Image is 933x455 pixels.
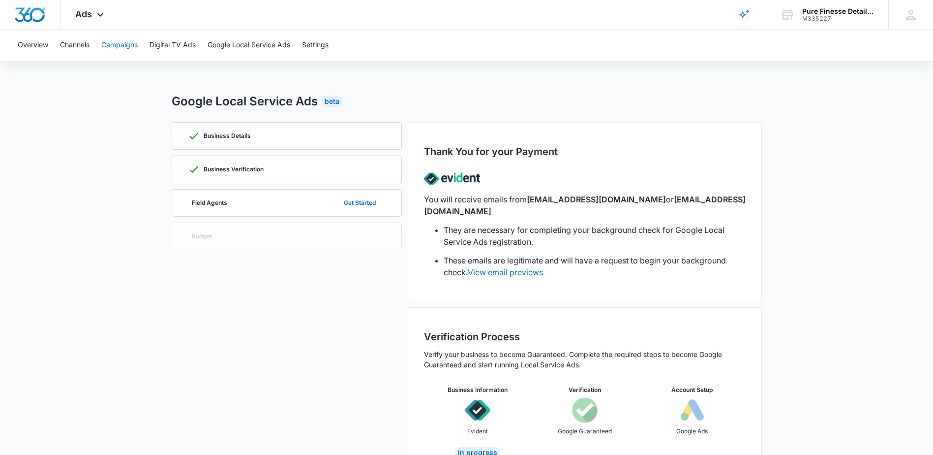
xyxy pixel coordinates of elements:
[802,15,874,22] div: account id
[150,30,196,61] button: Digital TV Ads
[192,200,227,206] p: Field Agents
[424,329,746,344] h2: Verification Process
[467,427,488,436] p: Evident
[322,96,342,107] div: Beta
[424,144,558,159] h2: Thank You for your Payment
[444,224,746,248] li: They are necessary for completing your background check for Google Local Service Ads registration.
[18,30,48,61] button: Overview
[334,191,386,215] button: Get Started
[572,397,598,423] img: icon-googleGuaranteed.svg
[558,427,612,436] p: Google Guaranteed
[802,7,874,15] div: account name
[424,194,746,217] p: You will receive emails from or
[424,164,480,194] img: lsa-evident
[75,9,92,19] span: Ads
[448,386,508,394] h3: Business Information
[172,122,402,150] a: Business Details
[208,30,290,61] button: Google Local Service Ads
[569,386,601,394] h3: Verification
[302,30,329,61] button: Settings
[60,30,90,61] button: Channels
[444,255,746,278] li: These emails are legitimate and will have a request to begin your background check.
[676,427,708,436] p: Google Ads
[679,397,705,423] img: icon-googleAds-b.svg
[424,349,746,370] p: Verify your business to become Guaranteed. Complete the required steps to become Google Guarantee...
[671,386,713,394] h3: Account Setup
[101,30,138,61] button: Campaigns
[527,195,666,204] span: [EMAIL_ADDRESS][DOMAIN_NAME]
[204,166,264,172] p: Business Verification
[204,133,251,139] p: Business Details
[468,267,543,277] a: View email previews
[424,195,746,216] span: [EMAIL_ADDRESS][DOMAIN_NAME]
[172,156,402,183] a: Business Verification
[172,93,318,110] h2: Google Local Service Ads
[172,189,402,217] a: Field AgentsGet Started
[465,397,490,423] img: icon-evident.svg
